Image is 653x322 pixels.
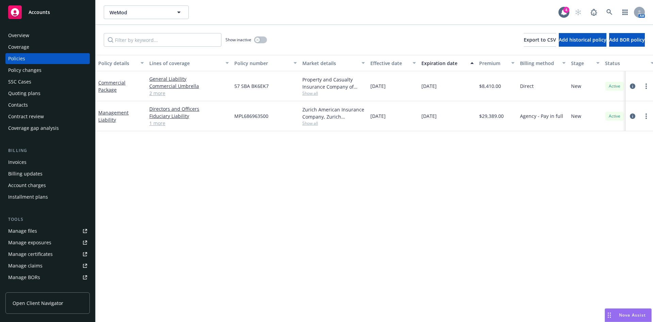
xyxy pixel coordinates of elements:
a: Manage exposures [5,237,90,248]
div: SSC Cases [8,76,31,87]
span: 57 SBA BK6EK7 [234,82,269,90]
span: $8,410.00 [479,82,501,90]
a: Quoting plans [5,88,90,99]
div: Manage claims [8,260,43,271]
button: Effective date [368,55,419,71]
a: Commercial Umbrella [149,82,229,90]
a: Accounts [5,3,90,22]
a: more [642,112,650,120]
span: Add historical policy [559,36,606,43]
a: Manage files [5,226,90,236]
div: Manage BORs [8,272,40,283]
a: Search [603,5,616,19]
div: Premium [479,60,507,67]
span: Direct [520,82,534,90]
button: Add BOR policy [609,33,645,47]
div: Contacts [8,99,28,110]
a: General Liability [149,75,229,82]
div: Billing method [520,60,558,67]
div: Status [605,60,647,67]
span: Active [608,83,621,89]
a: Summary of insurance [5,283,90,294]
div: Zurich American Insurance Company, Zurich Insurance Group, CRC Group [302,106,365,120]
a: Manage BORs [5,272,90,283]
button: Policy number [232,55,300,71]
span: [DATE] [370,82,386,90]
span: Show all [302,120,365,126]
div: Lines of coverage [149,60,221,67]
span: Open Client Navigator [13,300,63,307]
span: [DATE] [421,82,437,90]
div: Stage [571,60,592,67]
div: Summary of insurance [8,283,60,294]
span: Show all [302,90,365,96]
a: Overview [5,30,90,41]
button: Nova Assist [605,308,652,322]
span: MPL686963500 [234,112,268,120]
button: Expiration date [419,55,476,71]
button: WeMod [104,5,189,19]
div: Billing updates [8,168,43,179]
a: Directors and Officers [149,105,229,112]
div: Property and Casualty Insurance Company of [GEOGRAPHIC_DATA], Hartford Insurance Group [302,76,365,90]
div: Policy changes [8,65,41,76]
div: Quoting plans [8,88,40,99]
a: Manage claims [5,260,90,271]
span: $29,389.00 [479,112,504,120]
div: Coverage gap analysis [8,123,59,134]
div: Coverage [8,42,29,52]
span: Accounts [29,10,50,15]
div: Account charges [8,180,46,191]
a: Commercial Package [98,79,125,93]
div: Invoices [8,157,27,168]
a: circleInformation [629,112,637,120]
a: Contract review [5,111,90,122]
span: [DATE] [370,112,386,120]
button: Policy details [96,55,147,71]
a: Account charges [5,180,90,191]
div: Installment plans [8,191,48,202]
a: Contacts [5,99,90,110]
span: [DATE] [421,112,437,120]
div: Overview [8,30,29,41]
button: Billing method [517,55,568,71]
span: Active [608,113,621,119]
div: Manage exposures [8,237,51,248]
button: Lines of coverage [147,55,232,71]
span: New [571,112,581,120]
a: Coverage gap analysis [5,123,90,134]
span: Export to CSV [524,36,556,43]
span: Show inactive [225,37,251,43]
div: Manage certificates [8,249,53,260]
a: Policy changes [5,65,90,76]
button: Stage [568,55,602,71]
a: Coverage [5,42,90,52]
a: Report a Bug [587,5,601,19]
a: Policies [5,53,90,64]
a: Management Liability [98,109,129,123]
a: Installment plans [5,191,90,202]
div: Manage files [8,226,37,236]
div: Billing [5,147,90,154]
div: Policies [8,53,25,64]
a: 1 more [149,120,229,127]
div: Tools [5,216,90,223]
input: Filter by keyword... [104,33,221,47]
button: Premium [476,55,517,71]
span: Nova Assist [619,312,646,318]
a: 2 more [149,90,229,97]
a: Manage certificates [5,249,90,260]
div: Drag to move [605,309,614,322]
div: 4 [563,7,569,13]
div: Market details [302,60,357,67]
div: Policy number [234,60,289,67]
a: Invoices [5,157,90,168]
div: Contract review [8,111,44,122]
a: Billing updates [5,168,90,179]
div: Effective date [370,60,408,67]
a: Start snowing [571,5,585,19]
button: Export to CSV [524,33,556,47]
button: Market details [300,55,368,71]
a: Fiduciary Liability [149,112,229,120]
